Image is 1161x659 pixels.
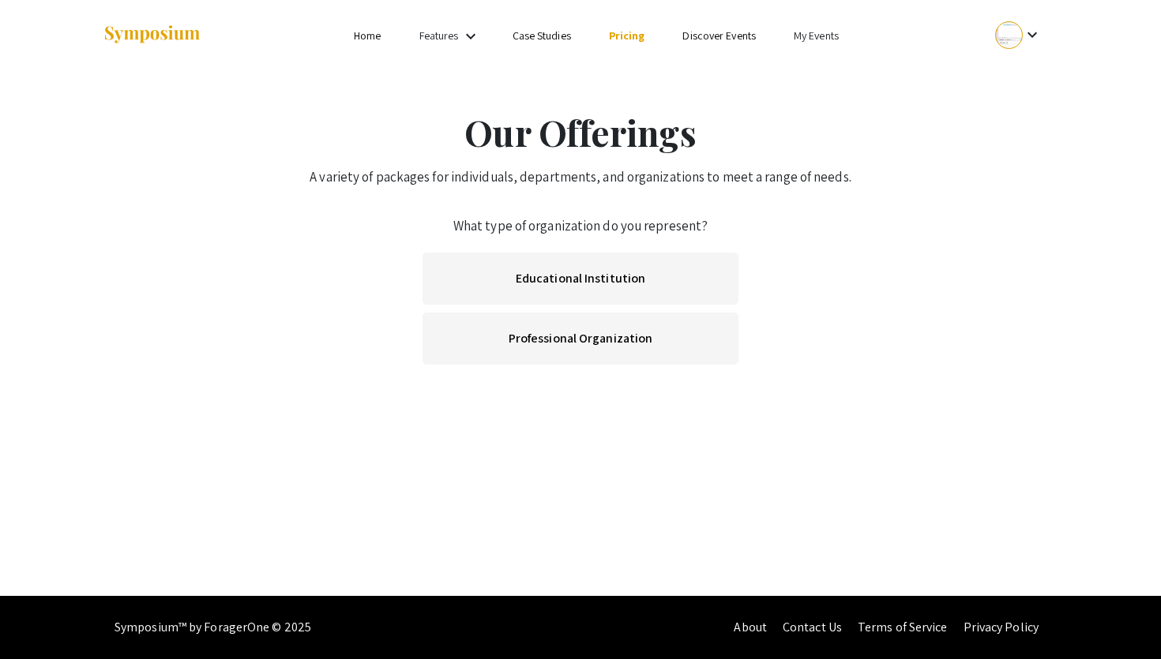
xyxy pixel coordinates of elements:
a: About [734,619,767,635]
a: Terms of Service [858,619,948,635]
a: Educational Institution [423,253,738,305]
h1: Our Offerings [103,110,1058,153]
a: Features [419,28,459,43]
a: Contact Us [783,619,842,635]
a: My Events [794,28,839,43]
p: What type of organization do you represent? [103,216,1058,237]
p: A variety of packages for individuals, departments, and organizations to meet a range of needs. [103,159,1058,188]
a: Discover Events [682,28,756,43]
a: Pricing [609,28,645,43]
mat-icon: Expand account dropdown [1023,25,1042,44]
a: Case Studies [513,28,571,43]
img: Symposium by ForagerOne [103,24,201,46]
a: Home [354,28,381,43]
button: Expand account dropdown [979,17,1058,53]
a: Privacy Policy [964,619,1039,635]
mat-icon: Expand Features list [461,27,480,46]
a: Professional Organization [423,313,738,365]
div: Symposium™ by ForagerOne © 2025 [115,596,311,659]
